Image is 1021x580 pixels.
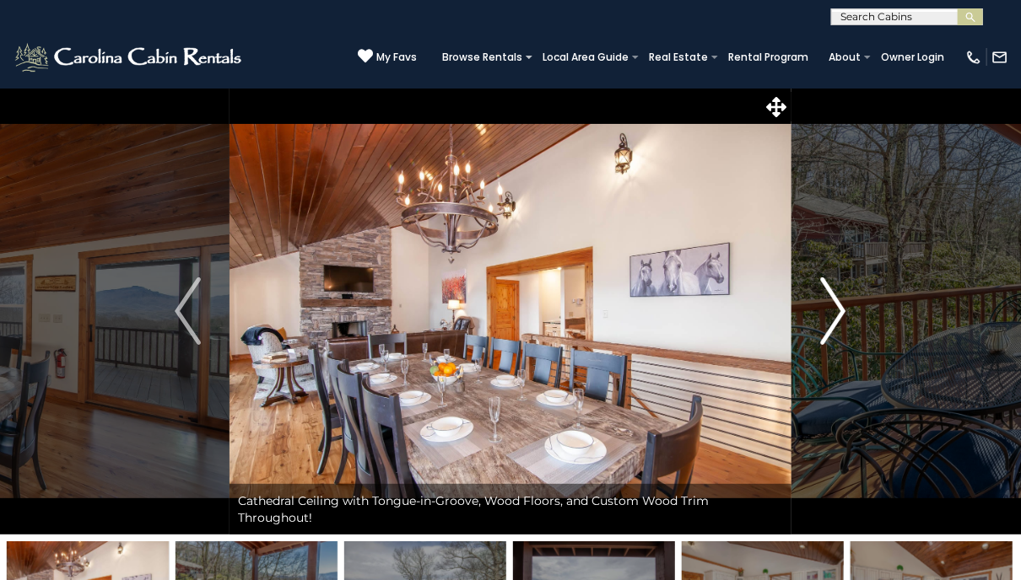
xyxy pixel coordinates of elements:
a: Owner Login [872,46,953,69]
span: My Favs [376,50,417,65]
img: White-1-2.png [13,40,246,74]
a: My Favs [358,48,417,66]
button: Next [791,88,876,534]
img: mail-regular-white.png [991,49,1008,66]
img: arrow [820,277,845,345]
a: Browse Rentals [434,46,531,69]
a: Local Area Guide [534,46,637,69]
button: Previous [146,88,230,534]
div: Cathedral Ceiling with Tongue-in-Groove, Wood Floors, and Custom Wood Trim Throughout! [230,484,791,534]
a: Rental Program [720,46,817,69]
img: phone-regular-white.png [965,49,982,66]
a: About [820,46,869,69]
a: Real Estate [640,46,716,69]
img: arrow [175,277,200,345]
